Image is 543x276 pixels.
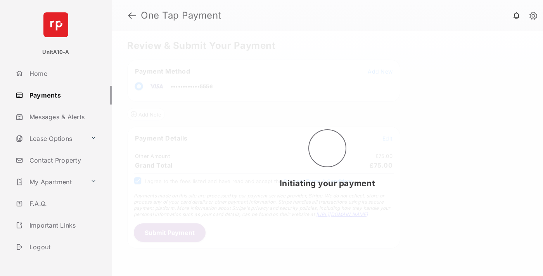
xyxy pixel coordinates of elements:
a: Messages & Alerts [12,108,112,126]
a: Home [12,64,112,83]
a: Payments [12,86,112,105]
a: Lease Options [12,129,87,148]
strong: One Tap Payment [141,11,221,20]
img: svg+xml;base64,PHN2ZyB4bWxucz0iaHR0cDovL3d3dy53My5vcmcvMjAwMC9zdmciIHdpZHRoPSI2NCIgaGVpZ2h0PSI2NC... [43,12,68,37]
a: Contact Property [12,151,112,170]
a: Important Links [12,216,100,235]
p: UnitA10-A [42,48,69,56]
a: F.A.Q. [12,194,112,213]
a: My Apartment [12,173,87,191]
a: Logout [12,238,112,256]
span: Initiating your payment [280,178,375,188]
